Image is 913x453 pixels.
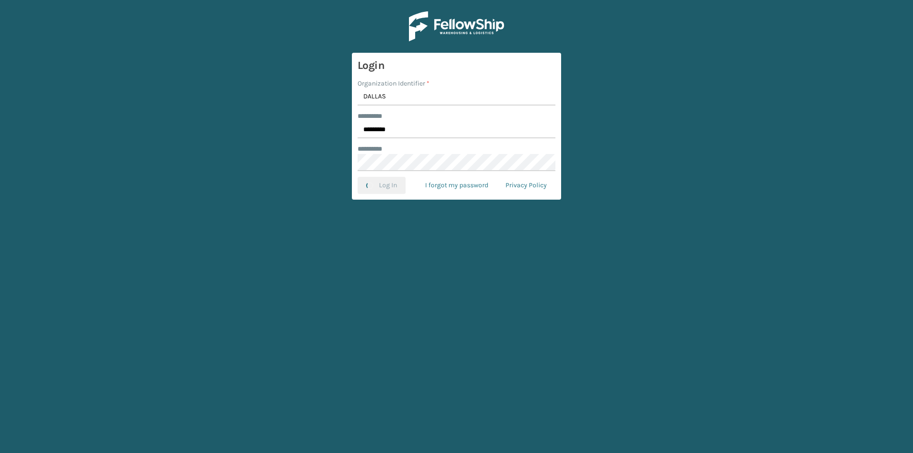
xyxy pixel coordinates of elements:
[358,58,555,73] h3: Login
[358,78,429,88] label: Organization Identifier
[409,11,504,41] img: Logo
[497,177,555,194] a: Privacy Policy
[358,177,406,194] button: Log In
[417,177,497,194] a: I forgot my password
